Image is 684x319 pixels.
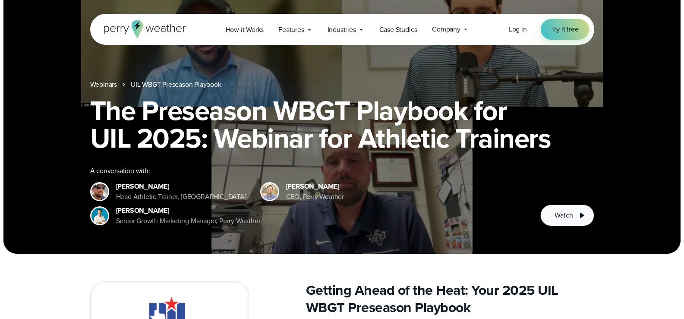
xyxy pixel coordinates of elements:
[90,79,117,90] a: Webinars
[90,166,527,176] div: A conversation with:
[226,25,264,35] span: How it Works
[91,208,108,224] img: Spencer Patton, Perry Weather
[278,25,304,35] span: Features
[116,216,261,226] div: Senior Growth Marketing Manager, Perry Weather
[286,192,344,202] div: CEO, Perry Weather
[551,24,579,35] span: Try it free
[131,79,221,90] a: UIL WBGT Preseason Playbook
[91,183,108,200] img: cody-henschke-headshot
[116,181,246,192] div: [PERSON_NAME]
[379,25,418,35] span: Case Studies
[541,19,589,40] a: Try it free
[286,181,344,192] div: [PERSON_NAME]
[328,25,356,35] span: Industries
[90,79,594,90] nav: Breadcrumb
[90,97,594,152] h1: The Preseason WBGT Playbook for UIL 2025: Webinar for Athletic Trainers
[540,205,594,226] button: Watch
[432,24,460,35] span: Company
[509,24,527,34] span: Log in
[218,21,271,38] a: How it Works
[116,205,261,216] div: [PERSON_NAME]
[555,210,573,221] span: Watch
[509,24,527,35] a: Log in
[306,281,594,316] h2: Getting Ahead of the Heat: Your 2025 UIL WBGT Preseason Playbook
[262,183,278,200] img: Colin Perry, CEO of Perry Weather
[372,21,425,38] a: Case Studies
[116,192,246,202] div: Head Athletic Trainer, [GEOGRAPHIC_DATA]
